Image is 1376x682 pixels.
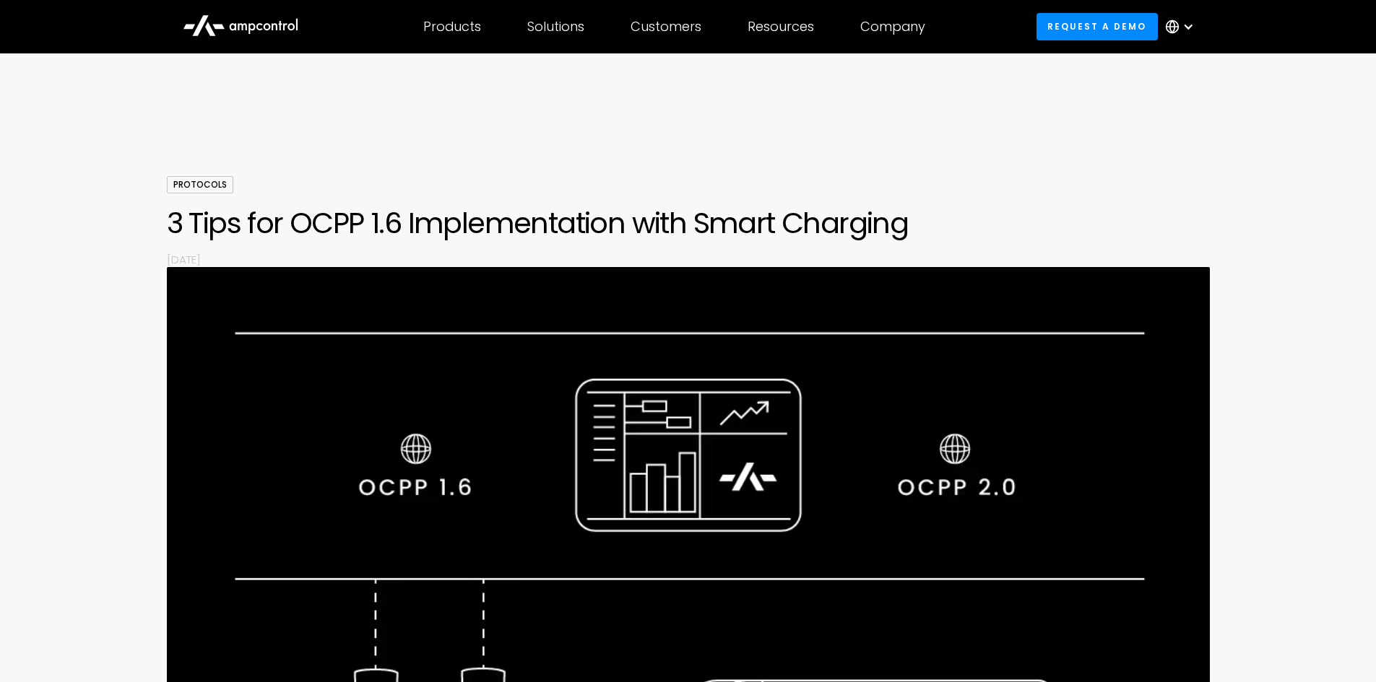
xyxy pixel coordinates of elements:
div: Products [423,19,481,35]
div: Resources [748,19,814,35]
p: [DATE] [167,252,1210,267]
div: Solutions [527,19,584,35]
div: Protocols [167,176,233,193]
div: Company [860,19,925,35]
a: Request a demo [1037,13,1158,40]
div: Customers [631,19,701,35]
h1: 3 Tips for OCPP 1.6 Implementation with Smart Charging [167,206,1210,240]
